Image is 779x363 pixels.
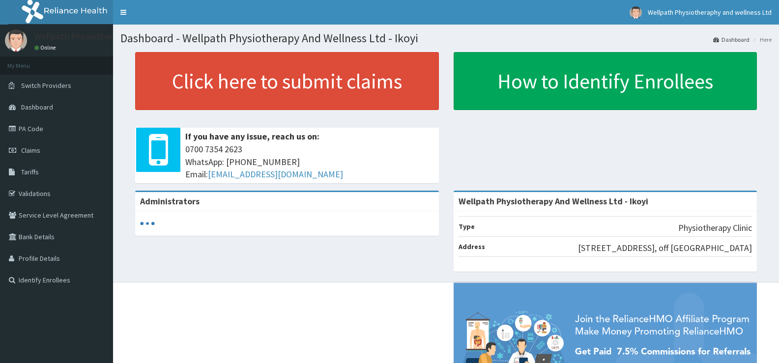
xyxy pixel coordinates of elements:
li: Here [750,35,772,44]
a: Dashboard [713,35,750,44]
b: Address [459,242,485,251]
span: Claims [21,146,40,155]
span: Switch Providers [21,81,71,90]
b: Type [459,222,475,231]
a: Online [34,44,58,51]
span: Tariffs [21,168,39,176]
strong: Wellpath Physiotherapy And Wellness Ltd - Ikoyi [459,195,648,207]
svg: audio-loading [140,216,155,231]
span: 0700 7354 2623 WhatsApp: [PHONE_NUMBER] Email: [185,143,434,181]
b: Administrators [140,195,200,207]
img: User Image [630,6,642,19]
p: [STREET_ADDRESS], off [GEOGRAPHIC_DATA] [578,242,752,254]
a: [EMAIL_ADDRESS][DOMAIN_NAME] [208,168,343,180]
p: Physiotherapy Clinic [678,222,752,234]
img: User Image [5,29,27,52]
b: If you have any issue, reach us on: [185,131,319,142]
p: Wellpath Physiotheraphy and wellness Ltd [34,32,199,41]
a: How to Identify Enrollees [454,52,757,110]
span: Dashboard [21,103,53,112]
h1: Dashboard - Wellpath Physiotherapy And Wellness Ltd - Ikoyi [120,32,772,45]
a: Click here to submit claims [135,52,439,110]
span: Wellpath Physiotheraphy and wellness Ltd [648,8,772,17]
